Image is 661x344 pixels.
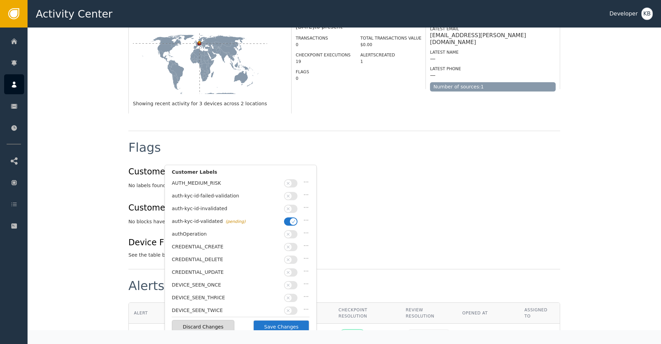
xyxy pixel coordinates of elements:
div: Flags [128,141,161,154]
div: 0 [296,75,350,82]
div: Customer Blocks (0) [128,202,210,214]
button: Label this customer [215,164,294,179]
div: CREDENTIAL_DELETE [172,256,281,263]
div: DEVICE_SEEN_ONCE [172,281,281,289]
div: Alerts (1) [128,280,186,292]
div: AUTH_MEDIUM_RISK [172,180,281,187]
div: Showing recent activity for 3 devices across 2 locations [133,100,287,107]
div: Latest Email [430,26,556,32]
button: KB [641,8,653,20]
div: — [430,55,436,62]
th: Checkpoint Resolution [333,303,400,324]
button: Save Changes [253,320,309,334]
label: Total Transactions Value [360,36,421,41]
div: Device Flags (1) [128,236,314,249]
div: Customer Labels [172,169,309,179]
div: See the table below for details on device flags associated with this customer [128,251,314,259]
div: Number of sources: 1 [430,82,556,92]
div: No blocks have been applied to this customer [128,218,560,225]
div: CREDENTIAL_CREATE [172,243,281,250]
div: Latest Name [430,49,556,55]
th: Alert [129,303,191,324]
label: Alerts Created [360,53,395,57]
div: DEVICE_SEEN_TWICE [172,307,281,314]
label: Checkpoint Executions [296,53,350,57]
span: Activity Center [36,6,113,22]
div: Latest Phone [430,66,556,72]
div: 1 [360,58,421,65]
button: Discard Changes [172,320,234,334]
div: auth-kyc-id-validated [172,218,281,225]
th: Opened At [457,303,519,324]
div: 19 [296,58,350,65]
div: authOperation [172,230,281,238]
div: auth-kyc-id-failed-validation [172,192,281,200]
div: — [430,72,436,79]
th: Review Resolution [400,303,457,324]
div: auth-kyc-id-invalidated [172,205,281,212]
span: (pending) [225,219,245,224]
label: Transactions [296,36,328,41]
th: Assigned To [519,303,560,324]
div: Developer [609,10,638,18]
label: Flags [296,69,309,74]
div: $0.00 [360,42,421,48]
div: 0 [296,42,350,48]
div: [EMAIL_ADDRESS][PERSON_NAME][DOMAIN_NAME] [430,32,556,46]
div: CREDENTIAL_UPDATE [172,269,281,276]
div: Customer Labels (0) [128,165,209,178]
div: DEVICE_SEEN_THRICE [172,294,281,301]
div: No labels found on this customer profile [128,182,560,189]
